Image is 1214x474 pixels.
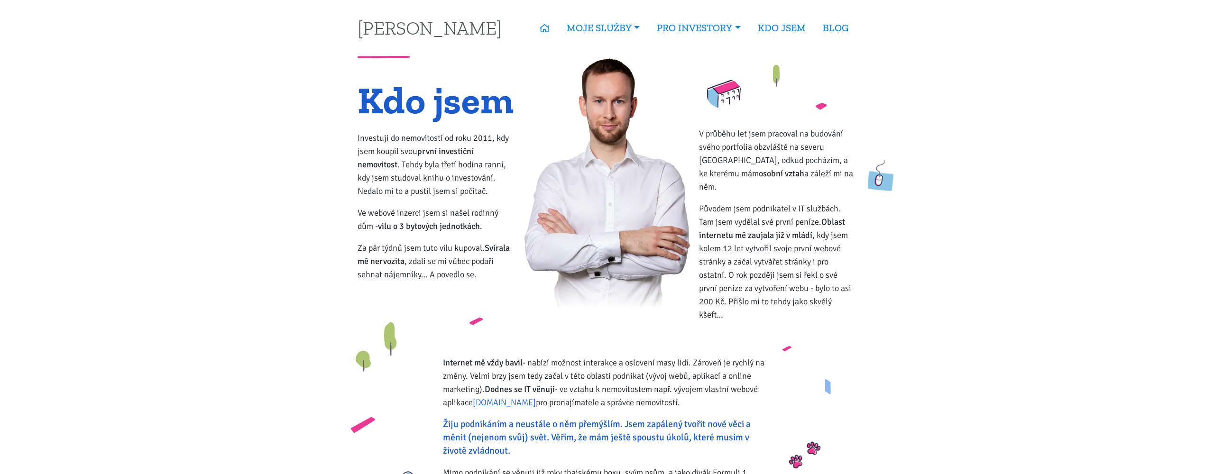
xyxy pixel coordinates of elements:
[699,202,857,321] p: Původem jsem podnikatel v IT službách. Tam jsem vydělal své první peníze. , kdy jsem kolem 12 let...
[358,131,515,198] p: Investuji do nemovitostí od roku 2011, kdy jsem koupil svou . Tehdy byla třetí hodina ranní, kdy ...
[485,384,555,394] strong: Dodnes se IT věnuji
[749,17,814,39] a: KDO JSEM
[358,241,515,281] p: Za pár týdnů jsem tuto vilu kupoval. , zdali se mi vůbec podaří sehnat nájemníky… A povedlo se.
[443,356,772,409] p: - nabízí možnost interakce a oslovení masy lidí. Zároveň je rychlý na změny. Velmi brzy jsem tedy...
[443,418,772,457] p: Žiju podnikáním a neustále o něm přemýšlím. Jsem zapálený tvořit nové věci a měnit (nejenom svůj)...
[473,397,536,408] a: [DOMAIN_NAME]
[358,18,502,37] a: [PERSON_NAME]
[443,357,523,368] strong: Internet mě vždy bavil
[558,17,648,39] a: MOJE SLUŽBY
[358,206,515,233] p: Ve webové inzerci jsem si našel rodinný dům - .
[814,17,857,39] a: BLOG
[358,84,515,116] h1: Kdo jsem
[759,168,804,179] strong: osobní vztah
[648,17,749,39] a: PRO INVESTORY
[699,127,857,193] p: V průběhu let jsem pracoval na budování svého portfolia obzvláště na severu [GEOGRAPHIC_DATA], od...
[378,221,480,231] strong: vilu o 3 bytových jednotkách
